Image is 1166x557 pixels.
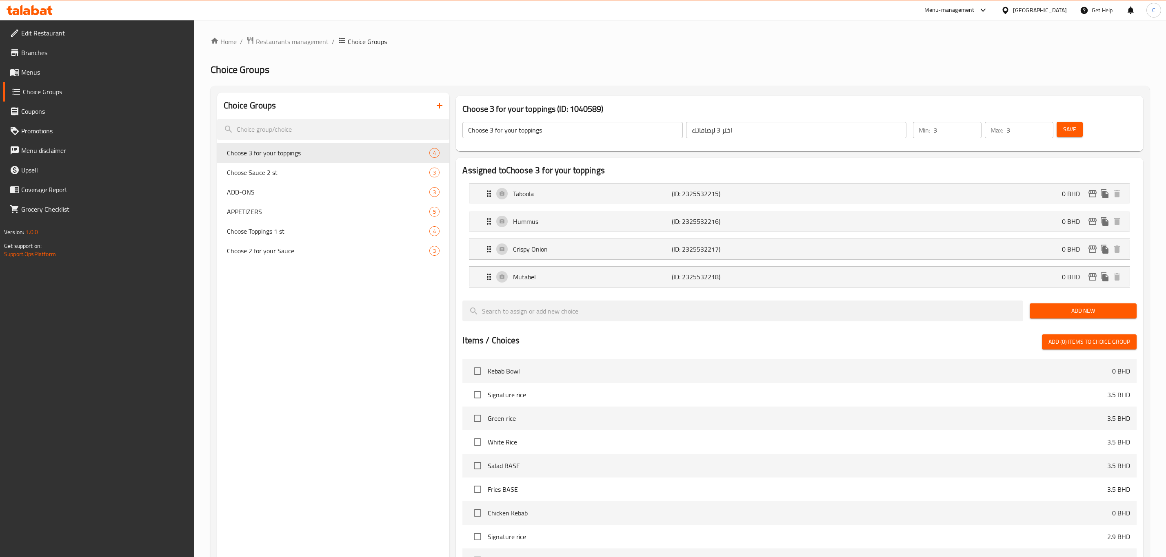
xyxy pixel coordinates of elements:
p: 0 BHD [1062,272,1086,282]
a: Coverage Report [3,180,195,199]
li: Expand [462,208,1137,235]
span: 4 [430,228,439,235]
button: delete [1111,271,1123,283]
span: Add (0) items to choice group [1048,337,1130,347]
a: Menus [3,62,195,82]
span: Coupons [21,106,188,116]
span: Menus [21,67,188,77]
p: 2.9 BHD [1107,532,1130,542]
p: 3.5 BHD [1107,484,1130,494]
p: 0 BHD [1062,217,1086,226]
button: Save [1057,122,1083,137]
a: Home [211,37,237,46]
a: Edit Restaurant [3,23,195,43]
span: Edit Restaurant [21,28,188,38]
div: APPETIZERS5 [217,202,449,221]
span: Select choice [469,410,486,427]
p: 3.5 BHD [1107,461,1130,471]
span: Signature rice [488,532,1107,542]
h2: Assigned to Choose 3 for your toppings [462,164,1137,177]
span: Signature rice [488,390,1107,400]
span: Green rice [488,413,1107,423]
p: (ID: 2325532216) [672,217,777,226]
span: Kebab Bowl [488,366,1112,376]
div: Choices [429,148,440,158]
span: Choose 2 for your Sauce [227,246,429,256]
li: / [332,37,335,46]
a: Support.OpsPlatform [4,249,56,259]
span: Select choice [469,457,486,474]
span: Choice Groups [211,60,269,79]
span: White Rice [488,437,1107,447]
p: (ID: 2325532218) [672,272,777,282]
span: Select choice [469,386,486,403]
p: Hummus [513,217,671,226]
button: delete [1111,243,1123,255]
p: (ID: 2325532215) [672,189,777,199]
p: 0 BHD [1062,189,1086,199]
div: [GEOGRAPHIC_DATA] [1013,6,1067,15]
button: duplicate [1099,271,1111,283]
span: Choose Toppings 1 st [227,226,429,236]
span: Select choice [469,362,486,380]
a: Coupons [3,102,195,121]
span: C [1152,6,1155,15]
a: Restaurants management [246,36,329,47]
p: 3.5 BHD [1107,390,1130,400]
span: Grocery Checklist [21,204,188,214]
span: Branches [21,48,188,57]
div: Choose 2 for your Sauce3 [217,241,449,261]
span: Get support on: [4,241,42,251]
a: Upsell [3,160,195,180]
div: Choose Toppings 1 st4 [217,221,449,241]
button: delete [1111,188,1123,200]
div: Expand [469,183,1130,204]
button: edit [1086,188,1099,200]
h3: Choose 3 for your toppings (ID: 1040589) [462,102,1137,115]
span: Select choice [469,433,486,451]
p: 3.5 BHD [1107,413,1130,423]
span: Salad BASE [488,461,1107,471]
button: duplicate [1099,188,1111,200]
span: Choose Sauce 2 st [227,168,429,177]
p: 0 BHD [1112,366,1130,376]
button: delete [1111,215,1123,228]
input: search [462,301,1023,321]
button: edit [1086,215,1099,228]
span: 3 [430,169,439,177]
span: Choice Groups [23,87,188,97]
p: Mutabel [513,272,671,282]
p: Crispy Onion [513,244,671,254]
button: Add (0) items to choice group [1042,334,1137,349]
span: Save [1063,124,1076,135]
span: 1.0.0 [25,227,38,237]
p: 0 BHD [1062,244,1086,254]
a: Grocery Checklist [3,199,195,219]
span: Select choice [469,528,486,545]
span: Chicken Kebab [488,508,1112,518]
a: Branches [3,43,195,62]
span: 4 [430,149,439,157]
span: Choice Groups [348,37,387,46]
p: Min: [919,125,930,135]
span: ADD-ONS [227,187,429,197]
div: ADD-ONS3 [217,182,449,202]
button: Add New [1030,303,1137,318]
span: 3 [430,247,439,255]
a: Promotions [3,121,195,141]
span: Fries BASE [488,484,1107,494]
span: Coverage Report [21,185,188,195]
span: Add New [1036,306,1130,316]
div: Choices [429,187,440,197]
div: Expand [469,239,1130,259]
a: Menu disclaimer [3,141,195,160]
p: Taboola [513,189,671,199]
div: Choices [429,246,440,256]
li: Expand [462,235,1137,263]
div: Choose 3 for your toppings4 [217,143,449,163]
li: Expand [462,263,1137,291]
div: Choose Sauce 2 st3 [217,163,449,182]
div: Choices [429,226,440,236]
div: Choices [429,168,440,177]
p: 3.5 BHD [1107,437,1130,447]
